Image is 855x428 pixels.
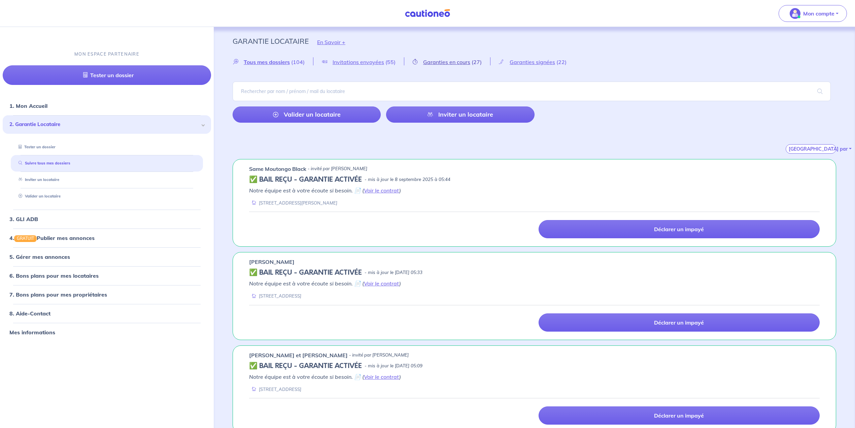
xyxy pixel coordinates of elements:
div: 7. Bons plans pour mes propriétaires [3,288,211,301]
div: state: CONTRACT-VALIDATED, Context: IN-MANAGEMENT,IN-MANAGEMENT [249,269,820,277]
span: Garanties signées [510,59,555,65]
span: (104) [291,59,305,65]
h5: ✅ BAIL REÇU - GARANTIE ACTIVÉE [249,362,362,370]
div: 1. Mon Accueil [3,99,211,113]
a: 7. Bons plans pour mes propriétaires [9,291,107,298]
a: Inviter un locataire [16,177,59,182]
span: Invitations envoyées [333,59,384,65]
img: Cautioneo [402,9,453,18]
h5: ✅ BAIL REÇU - GARANTIE ACTIVÉE [249,269,362,277]
p: [PERSON_NAME] [249,258,295,266]
em: Notre équipe est à votre écoute si besoin. 📄 ( ) [249,187,401,194]
p: Déclarer un impayé [654,226,704,233]
span: Tous mes dossiers [244,59,290,65]
span: (27) [472,59,482,65]
a: Déclarer un impayé [539,406,820,425]
span: (55) [385,59,396,65]
a: Voir le contrat [364,280,399,287]
p: - invité par [PERSON_NAME] [308,165,367,172]
input: Rechercher par nom / prénom / mail du locataire [233,82,831,101]
span: Garanties en cours [423,59,470,65]
a: Suivre tous mes dossiers [16,161,70,165]
p: [PERSON_NAME] et [PERSON_NAME] [249,351,348,359]
p: Same Moutongo Black [249,165,306,173]
div: [STREET_ADDRESS] [249,386,301,393]
div: Inviter un locataire [11,174,203,185]
a: Valider un locataire [233,106,381,123]
div: 4.GRATUITPublier mes annonces [3,231,211,245]
a: Mes informations [9,329,55,336]
a: Valider un locataire [16,194,61,198]
div: 6. Bons plans pour mes locataires [3,269,211,282]
a: Déclarer un impayé [539,313,820,332]
a: Tester un dossier [3,65,211,85]
button: illu_account_valid_menu.svgMon compte [779,5,847,22]
a: 8. Aide-Contact [9,310,50,317]
img: illu_account_valid_menu.svg [790,8,800,19]
a: Garanties signées(22) [490,59,575,65]
p: Garantie Locataire [233,35,309,47]
a: Voir le contrat [364,373,399,380]
a: Déclarer un impayé [539,220,820,238]
div: [STREET_ADDRESS][PERSON_NAME] [249,200,337,206]
div: [STREET_ADDRESS] [249,293,301,299]
div: Valider un locataire [11,191,203,202]
a: Inviter un locataire [386,106,534,123]
p: - invité par [PERSON_NAME] [349,352,409,359]
div: Tester un dossier [11,142,203,153]
h5: ✅ BAIL REÇU - GARANTIE ACTIVÉE [249,176,362,184]
a: Tester un dossier [16,145,56,149]
div: Mes informations [3,326,211,339]
p: - mis à jour le [DATE] 05:09 [365,363,422,369]
em: Notre équipe est à votre écoute si besoin. 📄 ( ) [249,373,401,380]
span: search [809,82,831,101]
p: Déclarer un impayé [654,319,704,326]
a: 4.GRATUITPublier mes annonces [9,235,95,241]
p: MON ESPACE PARTENAIRE [74,51,139,57]
p: - mis à jour le [DATE] 05:33 [365,269,422,276]
a: 6. Bons plans pour mes locataires [9,272,99,279]
div: 3. GLI ADB [3,212,211,226]
a: Tous mes dossiers(104) [233,59,313,65]
p: Mon compte [803,9,834,18]
a: Voir le contrat [364,187,399,194]
p: Déclarer un impayé [654,412,704,419]
button: En Savoir + [309,32,354,52]
a: 5. Gérer mes annonces [9,253,70,260]
em: Notre équipe est à votre écoute si besoin. 📄 ( ) [249,280,401,287]
a: Invitations envoyées(55) [313,59,404,65]
div: Suivre tous mes dossiers [11,158,203,169]
span: 2. Garantie Locataire [9,121,199,128]
a: 1. Mon Accueil [9,102,47,109]
div: 8. Aide-Contact [3,307,211,320]
a: Garanties en cours(27) [404,59,490,65]
div: state: CONTRACT-VALIDATED, Context: IN-MANAGEMENT,IN-MANAGEMENT [249,362,820,370]
div: 5. Gérer mes annonces [3,250,211,264]
div: 2. Garantie Locataire [3,115,211,134]
a: 3. GLI ADB [9,216,38,222]
span: (22) [556,59,567,65]
div: state: CONTRACT-VALIDATED, Context: IN-MANAGEMENT,IN-MANAGEMENT [249,176,820,184]
p: - mis à jour le 8 septembre 2025 à 05:44 [365,176,450,183]
button: [GEOGRAPHIC_DATA] par [786,144,836,154]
